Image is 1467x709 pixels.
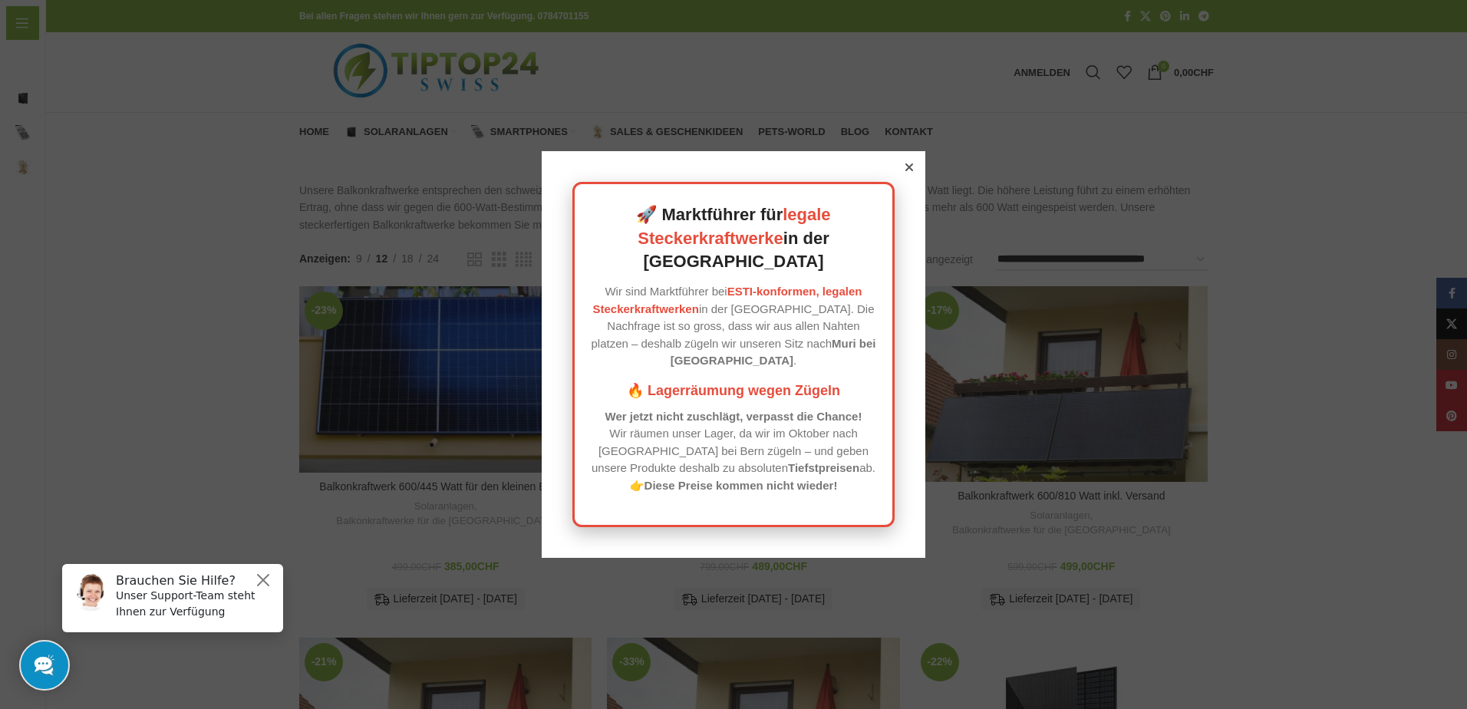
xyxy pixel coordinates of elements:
h2: 🚀 Marktführer für in der [GEOGRAPHIC_DATA] [590,203,877,274]
a: ESTI-konformen, legalen Steckerkraftwerken [592,285,862,315]
a: legale Steckerkraftwerke [638,205,830,248]
p: Wir sind Marktführer bei in der [GEOGRAPHIC_DATA]. Die Nachfrage ist so gross, dass wir aus allen... [590,283,877,370]
strong: Tiefstpreisen [788,461,859,474]
p: Wir räumen unser Lager, da wir im Oktober nach [GEOGRAPHIC_DATA] bei Bern zügeln – und geben unse... [590,408,877,495]
img: Customer service [21,21,60,60]
h3: 🔥 Lagerräumung wegen Zügeln [590,381,877,401]
p: Unser Support-Team steht Ihnen zur Verfügung [66,36,224,68]
h6: Brauchen Sie Hilfe? [66,21,224,36]
strong: Wer jetzt nicht zuschlägt, verpasst die Chance! [605,410,862,423]
button: Close [204,19,223,38]
strong: Diese Preise kommen nicht wieder! [644,479,838,492]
